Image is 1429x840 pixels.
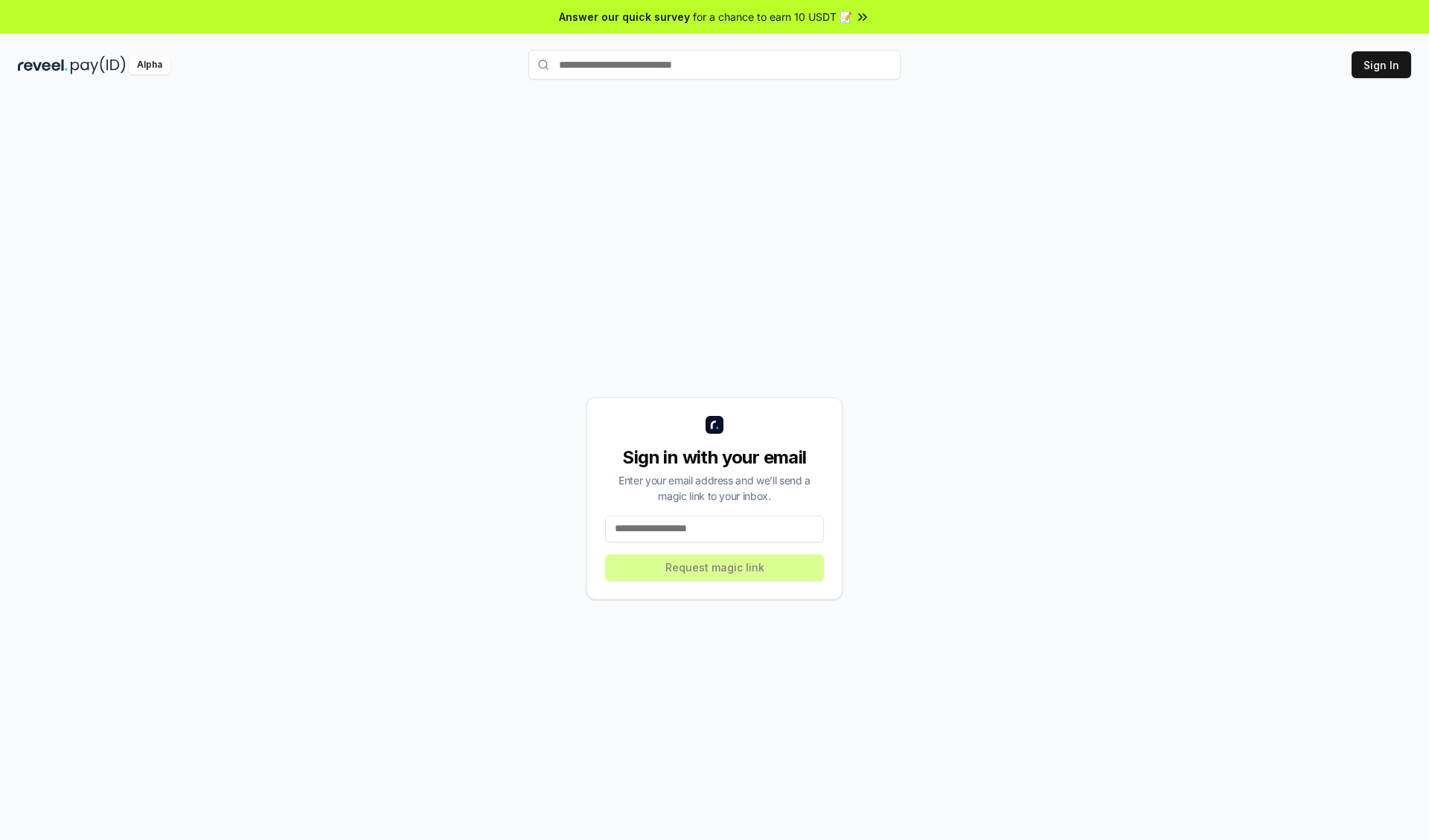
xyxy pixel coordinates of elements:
button: Sign In [1352,51,1411,78]
div: Alpha [129,56,170,74]
span: for a chance to earn 10 USDT 📝 [693,9,852,25]
img: pay_id [71,56,126,74]
img: logo_small [706,416,723,434]
div: Sign in with your email [605,446,824,469]
div: Enter your email address and we’ll send a magic link to your inbox. [605,472,824,504]
img: reveel_dark [18,56,68,74]
span: Answer our quick survey [559,9,690,25]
